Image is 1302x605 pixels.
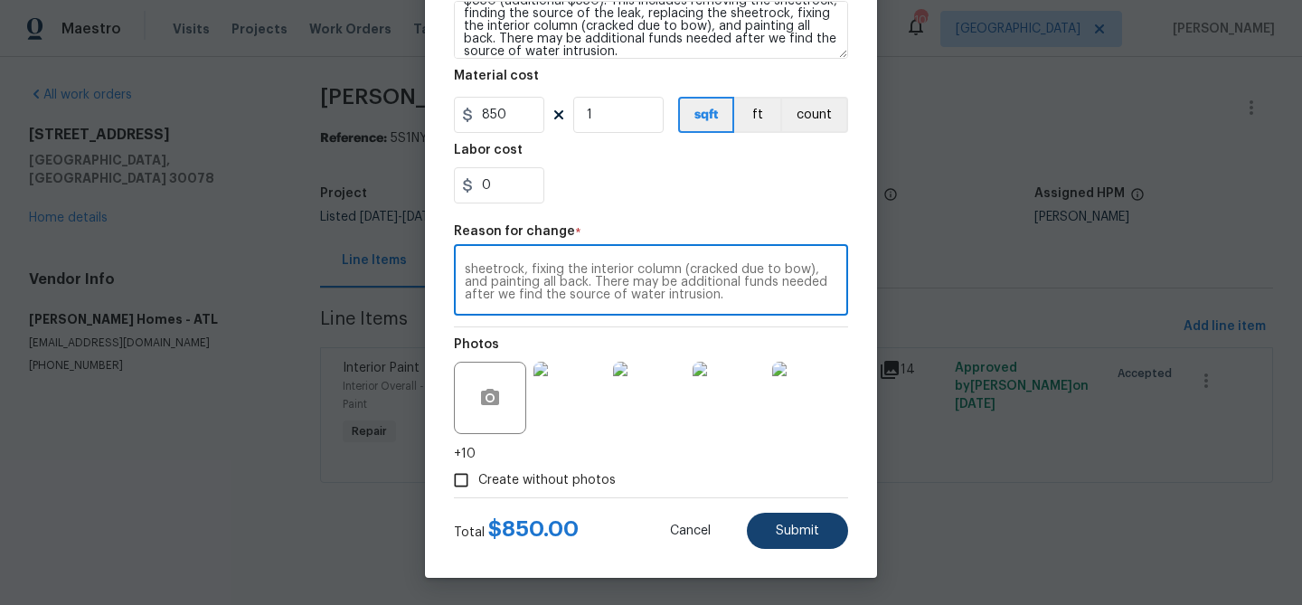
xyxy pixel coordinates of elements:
[488,518,579,540] span: $ 850.00
[670,525,711,538] span: Cancel
[454,445,476,463] span: +10
[678,97,734,133] button: sqft
[776,525,819,538] span: Submit
[734,97,780,133] button: ft
[454,144,523,156] h5: Labor cost
[465,263,837,301] textarea: We suspect the cause of this issue is the condensation line but cannot be certain until we remove...
[747,513,848,549] button: Submit
[641,513,740,549] button: Cancel
[454,520,579,542] div: Total
[478,471,616,490] span: Create without photos
[454,225,575,238] h5: Reason for change
[454,338,499,351] h5: Photos
[454,1,848,59] textarea: We suspect the cause of this issue is the condensation line but cannot be certain until we remove...
[780,97,848,133] button: count
[454,70,539,82] h5: Material cost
